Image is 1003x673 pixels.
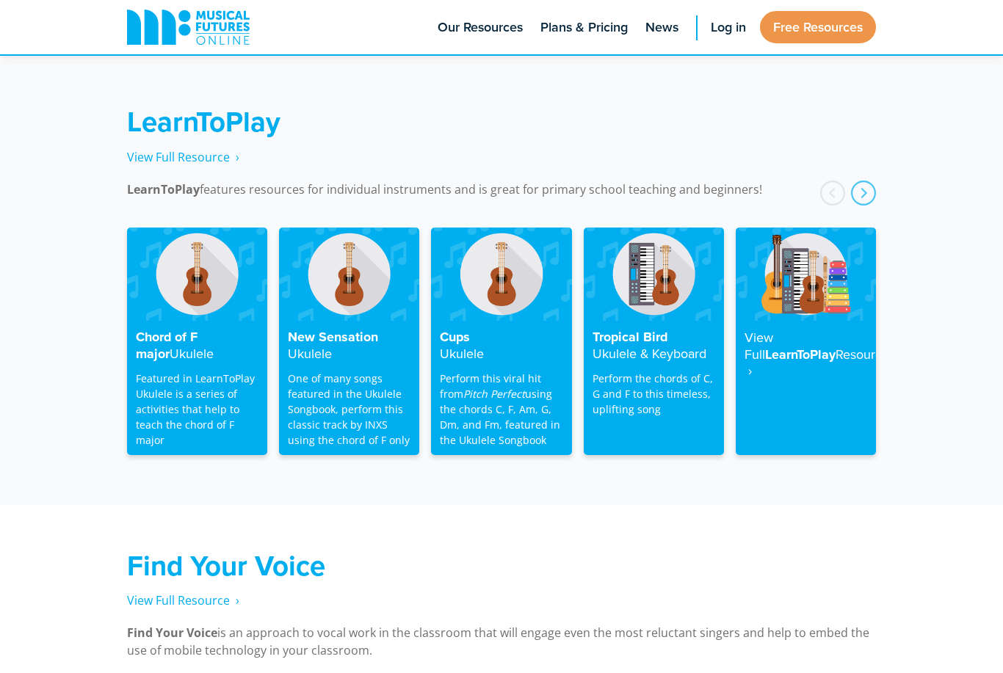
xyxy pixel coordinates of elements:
span: News [645,18,678,37]
span: Our Resources [438,18,523,37]
a: View FullLearnToPlayResource ‎ › [736,228,876,455]
a: Tropical BirdUkulele & Keyboard Perform the chords of C, G and F to this timeless, uplifting song [584,228,724,455]
strong: Ukulele [440,344,484,363]
strong: Resource ‎ › [745,345,889,380]
p: is an approach to vocal work in the classroom that will engage even the most reluctant singers an... [127,624,876,659]
h4: New Sensation [288,330,410,362]
strong: Find Your Voice [127,545,325,586]
span: Plans & Pricing [540,18,628,37]
strong: LearnToPlay [127,181,200,197]
p: Featured in LearnToPlay Ukulele is a series of activities that help to teach the chord of F major [136,371,258,448]
span: Log in [711,18,746,37]
h4: LearnToPlay [745,330,867,379]
div: next [851,181,876,205]
em: Pitch Perfect [463,387,525,401]
strong: Ukulele [288,344,332,363]
strong: View Full [745,328,773,363]
strong: Ukulele & Keyboard [593,344,706,363]
span: View Full Resource‎‏‏‎ ‎ › [127,592,239,608]
p: Perform the chords of C, G and F to this timeless, uplifting song [593,371,715,417]
a: New SensationUkulele One of many songs featured in the Ukulele Songbook, perform this classic tra... [279,228,419,455]
strong: Find Your Voice [127,625,217,641]
strong: Ukulele [170,344,214,363]
a: View Full Resource‎‏‏‎ ‎ › [127,592,239,609]
a: Chord of F majorUkulele Featured in LearnToPlay Ukulele is a series of activities that help to te... [127,228,267,455]
a: CupsUkulele Perform this viral hit fromPitch Perfectusing the chords C, F, Am, G, Dm, and Fm, fea... [431,228,571,455]
div: prev [820,181,845,205]
h4: Tropical Bird [593,330,715,362]
span: View Full Resource‎‏‏‎ ‎ › [127,149,239,165]
h4: Cups [440,330,562,362]
p: features resources for individual instruments and is great for primary school teaching and beginn... [127,181,876,198]
p: One of many songs featured in the Ukulele Songbook, perform this classic track by INXS using the ... [288,371,410,448]
a: View Full Resource‎‏‏‎ ‎ › [127,149,239,166]
a: Free Resources [760,11,876,43]
p: Perform this viral hit from using the chords C, F, Am, G, Dm, and Fm, featured in the Ukulele Son... [440,371,562,448]
h4: Chord of F major [136,330,258,362]
strong: LearnToPlay [127,101,280,142]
